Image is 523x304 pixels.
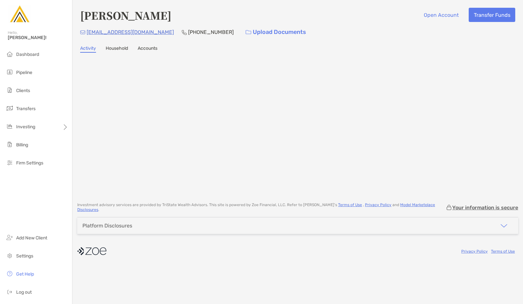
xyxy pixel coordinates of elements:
img: icon arrow [500,222,508,230]
img: investing icon [6,122,14,130]
span: Get Help [16,271,34,277]
img: Email Icon [80,30,85,34]
span: Pipeline [16,70,32,75]
img: logout icon [6,288,14,296]
a: Household [106,46,128,53]
img: Phone Icon [182,30,187,35]
img: add_new_client icon [6,234,14,241]
button: Open Account [419,8,464,22]
a: Model Marketplace Disclosures [77,203,435,212]
span: Dashboard [16,52,39,57]
div: Platform Disclosures [82,223,132,229]
span: [PERSON_NAME]! [8,35,68,40]
p: [PHONE_NUMBER] [188,28,234,36]
a: Activity [80,46,96,53]
span: Add New Client [16,235,47,241]
span: Investing [16,124,35,130]
a: Terms of Use [491,249,515,254]
p: Investment advisory services are provided by TriState Wealth Advisors . This site is powered by Z... [77,203,446,212]
img: billing icon [6,141,14,148]
a: Privacy Policy [365,203,391,207]
img: clients icon [6,86,14,94]
a: Terms of Use [338,203,362,207]
img: firm-settings icon [6,159,14,166]
p: Your information is secure [452,204,518,211]
span: Settings [16,253,33,259]
a: Accounts [138,46,157,53]
img: settings icon [6,252,14,259]
img: get-help icon [6,270,14,278]
span: Log out [16,289,32,295]
img: transfers icon [6,104,14,112]
img: pipeline icon [6,68,14,76]
a: Upload Documents [241,25,310,39]
img: company logo [77,244,106,258]
h4: [PERSON_NAME] [80,8,171,23]
img: dashboard icon [6,50,14,58]
a: Privacy Policy [461,249,488,254]
p: [EMAIL_ADDRESS][DOMAIN_NAME] [87,28,174,36]
span: Transfers [16,106,36,111]
button: Transfer Funds [469,8,515,22]
span: Billing [16,142,28,148]
span: Firm Settings [16,160,43,166]
img: Zoe Logo [8,3,31,26]
span: Clients [16,88,30,93]
img: button icon [246,30,251,35]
